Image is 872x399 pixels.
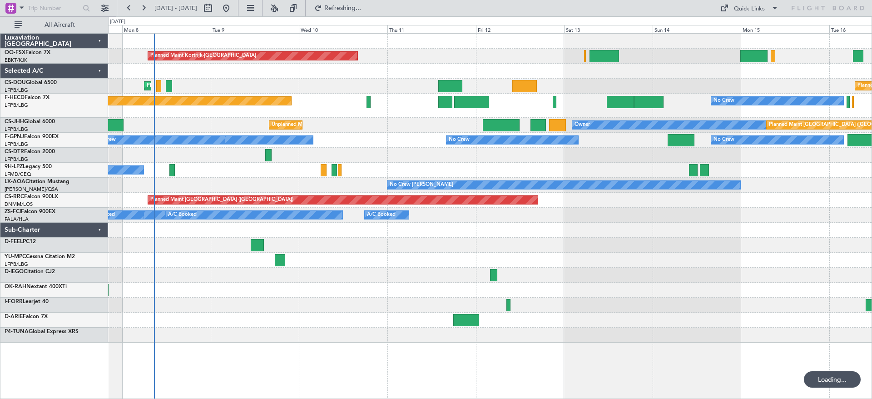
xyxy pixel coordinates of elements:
span: D-IEGO [5,269,24,274]
div: No Crew [713,133,734,147]
a: DNMM/LOS [5,201,33,208]
a: LFPB/LBG [5,141,28,148]
button: All Aircraft [10,18,99,32]
div: Unplanned Maint [GEOGRAPHIC_DATA] ([GEOGRAPHIC_DATA] Intl) [272,118,430,132]
a: LFPB/LBG [5,102,28,109]
a: LFPB/LBG [5,126,28,133]
div: Mon 8 [122,25,211,33]
input: Trip Number [28,1,80,15]
span: I-FORR [5,299,23,304]
a: LFMD/CEQ [5,171,31,178]
span: OK-RAH [5,284,26,289]
div: Tue 9 [211,25,299,33]
div: Sat 13 [564,25,653,33]
div: Mon 15 [741,25,829,33]
a: LX-AOACitation Mustang [5,179,69,185]
a: CS-RRCFalcon 900LX [5,194,58,199]
div: A/C Booked [168,208,197,222]
div: No Crew [449,133,470,147]
span: CS-JHH [5,119,24,125]
button: Refreshing... [310,1,365,15]
div: A/C Booked [367,208,396,222]
a: ZS-FCIFalcon 900EX [5,209,55,214]
a: I-FORRLearjet 40 [5,299,49,304]
a: LFPB/LBG [5,261,28,268]
a: F-HECDFalcon 7X [5,95,50,100]
span: LX-AOA [5,179,25,185]
div: Planned Maint [GEOGRAPHIC_DATA] ([GEOGRAPHIC_DATA]) [150,193,293,207]
a: FALA/HLA [5,216,29,223]
span: D-ARIE [5,314,23,319]
a: YU-MPCCessna Citation M2 [5,254,75,259]
span: F-GPNJ [5,134,24,140]
div: No Crew [713,94,734,108]
a: F-GPNJFalcon 900EX [5,134,59,140]
div: Sun 14 [653,25,741,33]
div: No Crew [PERSON_NAME] [390,178,453,192]
a: LFPB/LBG [5,156,28,163]
a: LFPB/LBG [5,87,28,94]
button: Quick Links [716,1,783,15]
span: All Aircraft [24,22,96,28]
a: CS-DOUGlobal 6500 [5,80,57,85]
a: CS-JHHGlobal 6000 [5,119,55,125]
a: OK-RAHNextant 400XTi [5,284,67,289]
div: Quick Links [734,5,765,14]
span: CS-RRC [5,194,24,199]
a: OO-FSXFalcon 7X [5,50,50,55]
a: D-IEGOCitation CJ2 [5,269,55,274]
div: Loading... [804,371,861,388]
span: OO-FSX [5,50,25,55]
div: Planned Maint [GEOGRAPHIC_DATA] ([GEOGRAPHIC_DATA]) [147,79,290,93]
span: P4-TUNA [5,329,29,334]
a: [PERSON_NAME]/QSA [5,186,58,193]
span: CS-DOU [5,80,26,85]
div: Planned Maint Kortrijk-[GEOGRAPHIC_DATA] [150,49,256,63]
div: [DATE] [110,18,125,26]
a: D-FEELPC12 [5,239,36,244]
span: Refreshing... [324,5,362,11]
a: 9H-LPZLegacy 500 [5,164,52,170]
span: 9H-LPZ [5,164,23,170]
div: Wed 10 [299,25,387,33]
a: D-ARIEFalcon 7X [5,314,48,319]
span: CS-DTR [5,149,24,155]
span: YU-MPC [5,254,26,259]
a: EBKT/KJK [5,57,27,64]
div: Owner [575,118,590,132]
div: Fri 12 [476,25,565,33]
a: P4-TUNAGlobal Express XRS [5,329,79,334]
div: Thu 11 [387,25,476,33]
span: D-FEEL [5,239,23,244]
span: [DATE] - [DATE] [154,4,197,12]
span: ZS-FCI [5,209,21,214]
a: CS-DTRFalcon 2000 [5,149,55,155]
span: F-HECD [5,95,25,100]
